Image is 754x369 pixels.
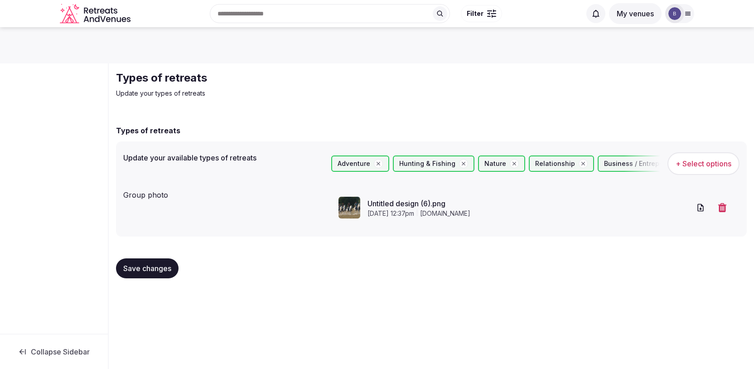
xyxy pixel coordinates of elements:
[598,155,713,172] div: Business / Entrepreneurship
[676,159,731,169] span: + Select options
[461,5,502,22] button: Filter
[420,209,470,218] span: [DOMAIN_NAME]
[609,9,662,18] a: My venues
[467,9,483,18] span: Filter
[478,155,525,172] div: Nature
[123,186,324,200] div: Group photo
[123,264,171,273] span: Save changes
[116,125,180,136] h2: Types of retreats
[123,154,324,161] label: Update your available types of retreats
[367,198,691,209] a: Untitled design (6).png
[116,89,420,98] p: Update your types of retreats
[367,209,414,218] span: [DATE] 12:37pm
[116,258,179,278] button: Save changes
[338,197,360,218] img: Untitled design (6).png
[668,7,681,20] img: blisswood.net
[7,342,101,362] button: Collapse Sidebar
[31,347,90,356] span: Collapse Sidebar
[667,152,739,175] button: + Select options
[331,155,389,172] div: Adventure
[60,4,132,24] svg: Retreats and Venues company logo
[116,71,420,85] h2: Types of retreats
[60,4,132,24] a: Visit the homepage
[393,155,474,172] div: Hunting & Fishing
[529,155,594,172] div: Relationship
[609,3,662,24] button: My venues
